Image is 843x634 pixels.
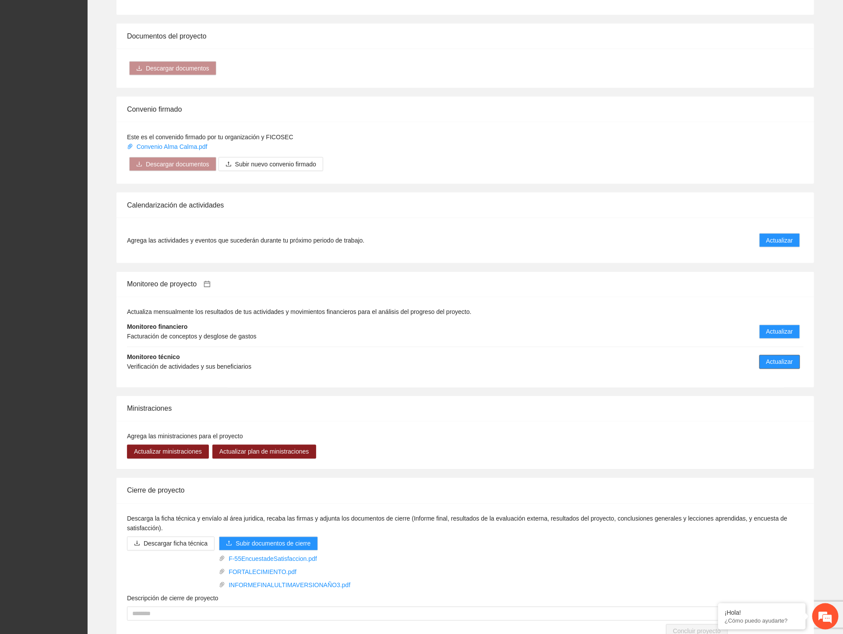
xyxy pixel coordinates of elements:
button: Actualizar [759,233,800,247]
span: Actualizar [766,236,793,245]
span: Actualizar [766,357,793,367]
div: Chatee con nosotros ahora [46,45,147,56]
span: Descargar ficha técnica [144,539,208,549]
span: paper-clip [219,569,225,575]
p: ¿Cómo puedo ayudarte? [725,617,799,624]
span: paper-clip [219,556,225,562]
button: downloadDescargar ficha técnica [127,537,215,551]
span: Actualizar [766,327,793,337]
a: downloadDescargar ficha técnica [127,540,215,547]
button: Actualizar [759,325,800,339]
span: download [136,161,142,168]
span: Facturación de conceptos y desglose de gastos [127,333,257,340]
textarea: Escriba su mensaje y pulse “Intro” [4,239,167,270]
div: ¡Hola! [725,609,799,616]
div: Documentos del proyecto [127,24,804,49]
strong: Monitoreo financiero [127,324,187,331]
strong: Monitoreo técnico [127,354,180,361]
span: Agrega las actividades y eventos que sucederán durante tu próximo periodo de trabajo. [127,236,364,245]
a: FORTALECIMIENTO.pdf [225,567,354,577]
button: Actualizar plan de ministraciones [212,445,316,459]
textarea: Descripción de cierre de proyecto [127,607,804,621]
span: Descargar documentos [146,63,209,73]
span: calendar [204,281,211,288]
span: Actualizar plan de ministraciones [219,447,309,457]
span: paper-clip [219,582,225,588]
div: Cierre de proyecto [127,478,804,503]
button: Actualizar [759,355,800,369]
span: Descarga la ficha técnica y envíalo al área juridica, recaba las firmas y adjunta los documentos ... [127,515,787,532]
div: Monitoreo de proyecto [127,272,804,297]
span: Actualiza mensualmente los resultados de tus actividades y movimientos financieros para el anális... [127,309,472,316]
span: Estamos en línea. [51,117,121,205]
a: F-55EncuestadeSatisfaccion.pdf [225,554,354,564]
div: Calendarización de actividades [127,193,804,218]
a: INFORMEFINALULTIMAVERSIONAÑO3.pdf [225,581,354,590]
span: Verificación de actividades y sus beneficiarios [127,363,251,370]
button: Actualizar ministraciones [127,445,209,459]
button: downloadDescargar documentos [129,157,216,171]
a: Actualizar plan de ministraciones [212,448,316,455]
span: download [136,65,142,72]
button: uploadSubir documentos de cierre [219,537,317,551]
span: Descargar documentos [146,159,209,169]
a: calendar [197,281,210,288]
span: uploadSubir nuevo convenio firmado [219,161,323,168]
span: Subir nuevo convenio firmado [235,159,316,169]
a: Convenio Alma Calma.pdf [127,143,209,150]
span: paper-clip [127,144,133,150]
span: Este es el convenido firmado por tu organización y FICOSEC [127,134,293,141]
span: uploadSubir documentos de cierre [219,540,317,547]
span: Agrega las ministraciones para el proyecto [127,433,243,440]
div: Ministraciones [127,396,804,421]
span: download [134,540,140,547]
span: Actualizar ministraciones [134,447,202,457]
div: Minimizar ventana de chat en vivo [144,4,165,25]
span: upload [226,161,232,168]
label: Descripción de cierre de proyecto [127,594,219,603]
button: uploadSubir nuevo convenio firmado [219,157,323,171]
button: downloadDescargar documentos [129,61,216,75]
a: Actualizar ministraciones [127,448,209,455]
div: Convenio firmado [127,97,804,122]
